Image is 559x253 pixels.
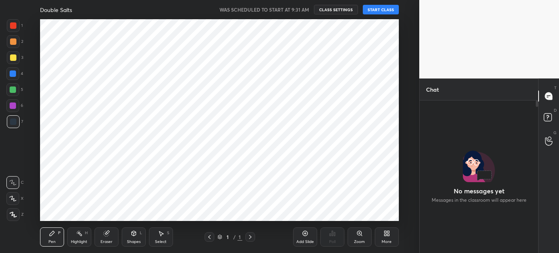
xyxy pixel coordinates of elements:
div: More [382,240,392,244]
div: 4 [6,67,23,80]
div: Shapes [127,240,141,244]
div: 6 [6,99,23,112]
div: P [58,231,60,235]
div: C [6,176,24,189]
div: Add Slide [296,240,314,244]
div: 1 [237,233,242,241]
button: START CLASS [363,5,399,14]
div: 3 [7,51,23,64]
div: 5 [6,83,23,96]
p: T [554,85,557,91]
div: Eraser [101,240,113,244]
p: Chat [420,79,445,100]
div: L [140,231,142,235]
div: H [85,231,88,235]
div: / [233,235,236,239]
button: CLASS SETTINGS [314,5,358,14]
h5: WAS SCHEDULED TO START AT 9:31 AM [219,6,309,13]
div: S [167,231,169,235]
div: Pen [48,240,56,244]
p: G [553,130,557,136]
div: Z [7,208,24,221]
div: X [6,192,24,205]
div: 7 [7,115,23,128]
div: Select [155,240,167,244]
h4: Double Salts [40,6,72,14]
p: D [554,107,557,113]
div: 1 [7,19,23,32]
div: 1 [224,235,232,239]
div: 2 [7,35,23,48]
div: Zoom [354,240,365,244]
div: Highlight [71,240,87,244]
